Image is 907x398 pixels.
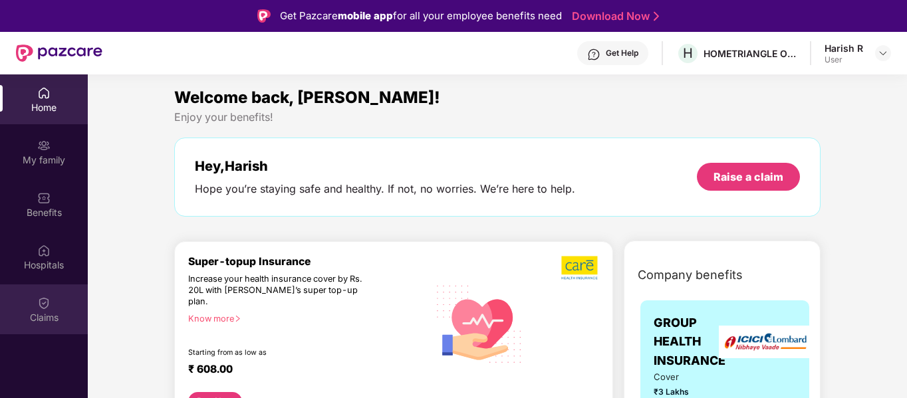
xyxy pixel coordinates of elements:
div: ₹ 608.00 [188,363,415,379]
strong: mobile app [338,9,393,22]
a: Download Now [572,9,655,23]
span: ₹3 Lakhs [654,385,716,398]
span: H [683,45,693,61]
span: Company benefits [638,266,743,284]
span: GROUP HEALTH INSURANCE [654,314,725,370]
img: svg+xml;base64,PHN2ZyB3aWR0aD0iMjAiIGhlaWdodD0iMjAiIHZpZXdCb3g9IjAgMCAyMCAyMCIgZmlsbD0ibm9uZSIgeG... [37,139,51,152]
div: Starting from as low as [188,348,372,357]
div: Super-topup Insurance [188,255,428,268]
div: Know more [188,314,420,323]
img: svg+xml;base64,PHN2ZyB4bWxucz0iaHR0cDovL3d3dy53My5vcmcvMjAwMC9zdmciIHhtbG5zOnhsaW5rPSJodHRwOi8vd3... [428,271,531,375]
span: right [234,315,241,322]
div: HOMETRIANGLE ONLINE SERVICES PRIVATE LIMITED [704,47,797,60]
div: Harish R [825,42,863,54]
div: Get Pazcare for all your employee benefits need [280,8,562,24]
img: svg+xml;base64,PHN2ZyBpZD0iSG9tZSIgeG1sbnM9Imh0dHA6Ly93d3cudzMub3JnLzIwMDAvc3ZnIiB3aWR0aD0iMjAiIG... [37,86,51,100]
div: Enjoy your benefits! [174,110,821,124]
img: insurerLogo [719,326,812,358]
img: Logo [257,9,271,23]
img: svg+xml;base64,PHN2ZyBpZD0iSG9zcGl0YWxzIiB4bWxucz0iaHR0cDovL3d3dy53My5vcmcvMjAwMC9zdmciIHdpZHRoPS... [37,244,51,257]
img: b5dec4f62d2307b9de63beb79f102df3.png [561,255,599,280]
div: Increase your health insurance cover by Rs. 20L with [PERSON_NAME]’s super top-up plan. [188,274,370,308]
img: svg+xml;base64,PHN2ZyBpZD0iSGVscC0zMngzMiIgeG1sbnM9Imh0dHA6Ly93d3cudzMub3JnLzIwMDAvc3ZnIiB3aWR0aD... [587,48,600,61]
img: svg+xml;base64,PHN2ZyBpZD0iQ2xhaW0iIHhtbG5zPSJodHRwOi8vd3d3LnczLm9yZy8yMDAwL3N2ZyIgd2lkdGg9IjIwIi... [37,296,51,310]
img: svg+xml;base64,PHN2ZyBpZD0iRHJvcGRvd24tMzJ4MzIiIHhtbG5zPSJodHRwOi8vd3d3LnczLm9yZy8yMDAwL3N2ZyIgd2... [878,48,888,58]
div: Get Help [606,48,638,58]
div: User [825,54,863,65]
img: svg+xml;base64,PHN2ZyBpZD0iQmVuZWZpdHMiIHhtbG5zPSJodHRwOi8vd3d3LnczLm9yZy8yMDAwL3N2ZyIgd2lkdGg9Ij... [37,191,51,205]
div: Raise a claim [713,169,783,184]
div: Hope you’re staying safe and healthy. If not, no worries. We’re here to help. [195,182,575,196]
div: Hey, Harish [195,158,575,174]
img: New Pazcare Logo [16,45,102,62]
span: Welcome back, [PERSON_NAME]! [174,88,440,107]
img: Stroke [654,9,659,23]
span: Cover [654,370,716,384]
